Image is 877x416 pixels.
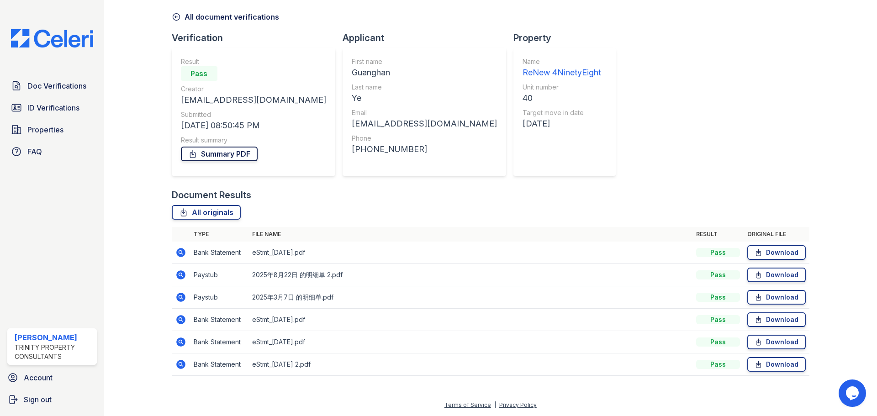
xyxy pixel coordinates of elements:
[248,353,692,376] td: eStmt_[DATE] 2.pdf
[692,227,744,242] th: Result
[696,293,740,302] div: Pass
[248,331,692,353] td: eStmt_[DATE].pdf
[172,32,343,44] div: Verification
[24,372,53,383] span: Account
[15,332,93,343] div: [PERSON_NAME]
[181,66,217,81] div: Pass
[248,264,692,286] td: 2025年8月22日 的明细单 2.pdf
[181,84,326,94] div: Creator
[747,245,806,260] a: Download
[172,205,241,220] a: All originals
[7,142,97,161] a: FAQ
[248,242,692,264] td: eStmt_[DATE].pdf
[523,66,601,79] div: ReNew 4NinetyEight
[190,309,248,331] td: Bank Statement
[181,94,326,106] div: [EMAIL_ADDRESS][DOMAIN_NAME]
[744,227,809,242] th: Original file
[352,66,497,79] div: Guanghan
[696,337,740,347] div: Pass
[248,309,692,331] td: eStmt_[DATE].pdf
[513,32,623,44] div: Property
[747,357,806,372] a: Download
[7,121,97,139] a: Properties
[352,83,497,92] div: Last name
[352,134,497,143] div: Phone
[248,227,692,242] th: File name
[4,390,100,409] a: Sign out
[27,102,79,113] span: ID Verifications
[181,110,326,119] div: Submitted
[696,315,740,324] div: Pass
[190,331,248,353] td: Bank Statement
[181,57,326,66] div: Result
[248,286,692,309] td: 2025年3月7日 的明细单.pdf
[4,369,100,387] a: Account
[7,99,97,117] a: ID Verifications
[181,147,258,161] a: Summary PDF
[181,119,326,132] div: [DATE] 08:50:45 PM
[839,379,868,407] iframe: chat widget
[352,108,497,117] div: Email
[352,57,497,66] div: First name
[7,77,97,95] a: Doc Verifications
[499,401,537,408] a: Privacy Policy
[190,242,248,264] td: Bank Statement
[747,268,806,282] a: Download
[15,343,93,361] div: Trinity Property Consultants
[27,80,86,91] span: Doc Verifications
[24,394,52,405] span: Sign out
[190,286,248,309] td: Paystub
[523,92,601,105] div: 40
[181,136,326,145] div: Result summary
[747,312,806,327] a: Download
[523,108,601,117] div: Target move in date
[696,360,740,369] div: Pass
[696,248,740,257] div: Pass
[190,353,248,376] td: Bank Statement
[747,290,806,305] a: Download
[172,11,279,22] a: All document verifications
[343,32,513,44] div: Applicant
[352,117,497,130] div: [EMAIL_ADDRESS][DOMAIN_NAME]
[523,57,601,66] div: Name
[523,117,601,130] div: [DATE]
[27,146,42,157] span: FAQ
[494,401,496,408] div: |
[444,401,491,408] a: Terms of Service
[523,83,601,92] div: Unit number
[523,57,601,79] a: Name ReNew 4NinetyEight
[352,143,497,156] div: [PHONE_NUMBER]
[696,270,740,279] div: Pass
[190,227,248,242] th: Type
[190,264,248,286] td: Paystub
[4,29,100,47] img: CE_Logo_Blue-a8612792a0a2168367f1c8372b55b34899dd931a85d93a1a3d3e32e68fde9ad4.png
[27,124,63,135] span: Properties
[747,335,806,349] a: Download
[352,92,497,105] div: Ye
[172,189,251,201] div: Document Results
